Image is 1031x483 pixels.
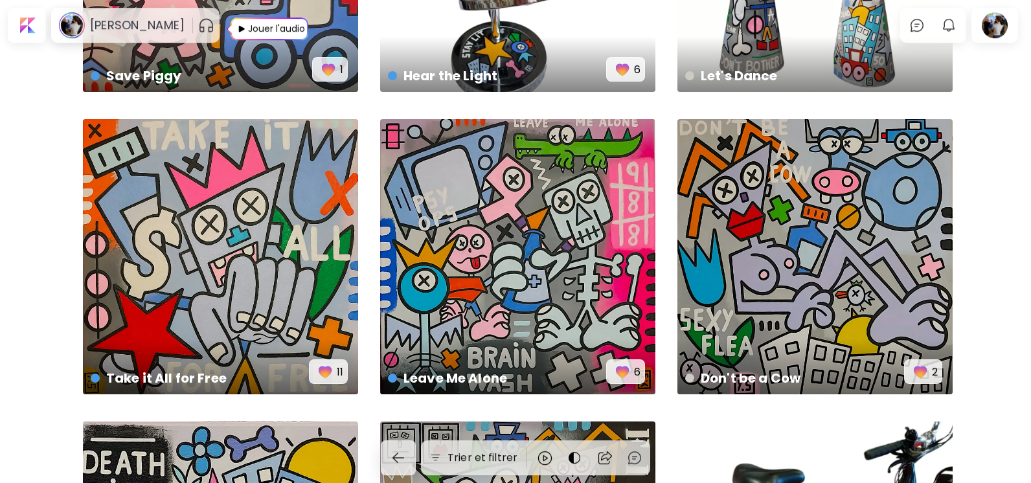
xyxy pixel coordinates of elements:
img: Play [225,17,233,41]
button: pauseOutline IconGradient Icon [198,15,214,36]
img: favorites [911,363,929,381]
h6: Trier et filtrer [448,450,517,466]
button: favorites11 [309,359,348,384]
a: back [381,440,421,475]
h4: Hear the Light [388,66,606,85]
button: back [381,440,416,475]
button: bellIcon [938,14,960,36]
h4: Save Piggy [91,66,312,85]
img: favorites [319,60,337,78]
img: favorites [613,60,631,78]
button: favorites1 [312,57,348,82]
img: back [391,450,406,466]
button: favorites2 [904,359,942,384]
h4: Take it All for Free [91,368,309,388]
img: chatIcon [909,17,925,33]
p: 11 [337,364,343,380]
div: Jouer l'audio [247,17,306,40]
h4: Let's Dance [685,66,942,85]
h4: Don't be a Cow [685,368,904,388]
img: Play [231,17,247,40]
button: favorites6 [606,57,645,82]
p: 2 [932,364,938,380]
p: 6 [634,364,640,380]
img: bellIcon [941,17,957,33]
p: 6 [634,62,640,78]
img: favorites [613,363,631,381]
button: favorites6 [606,359,645,384]
img: chatIcon [627,450,642,466]
p: 1 [340,62,343,78]
h4: Leave Me Alone [388,368,606,388]
img: favorites [316,363,334,381]
a: Don't be a Cowfavorites2https://cdn.kaleido.art/CDN/Artwork/168031/Primary/medium.webp?updated=74... [677,119,953,394]
a: Leave Me Alonefavorites6https://cdn.kaleido.art/CDN/Artwork/169715/Primary/medium.webp?updated=75... [380,119,655,394]
h6: [PERSON_NAME] [90,17,185,33]
a: Take it All for Freefavorites11https://cdn.kaleido.art/CDN/Artwork/169942/Primary/medium.webp?upd... [83,119,358,394]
